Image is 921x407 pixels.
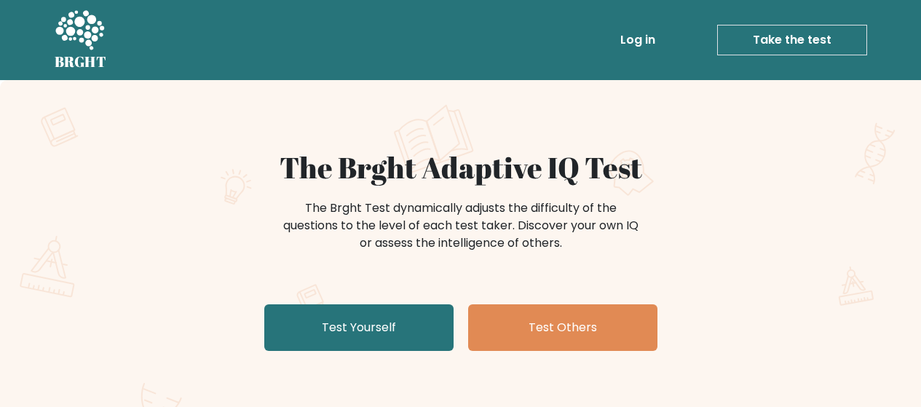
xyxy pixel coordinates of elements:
[717,25,867,55] a: Take the test
[106,150,816,185] h1: The Brght Adaptive IQ Test
[614,25,661,55] a: Log in
[468,304,657,351] a: Test Others
[279,199,643,252] div: The Brght Test dynamically adjusts the difficulty of the questions to the level of each test take...
[55,53,107,71] h5: BRGHT
[264,304,454,351] a: Test Yourself
[55,6,107,74] a: BRGHT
